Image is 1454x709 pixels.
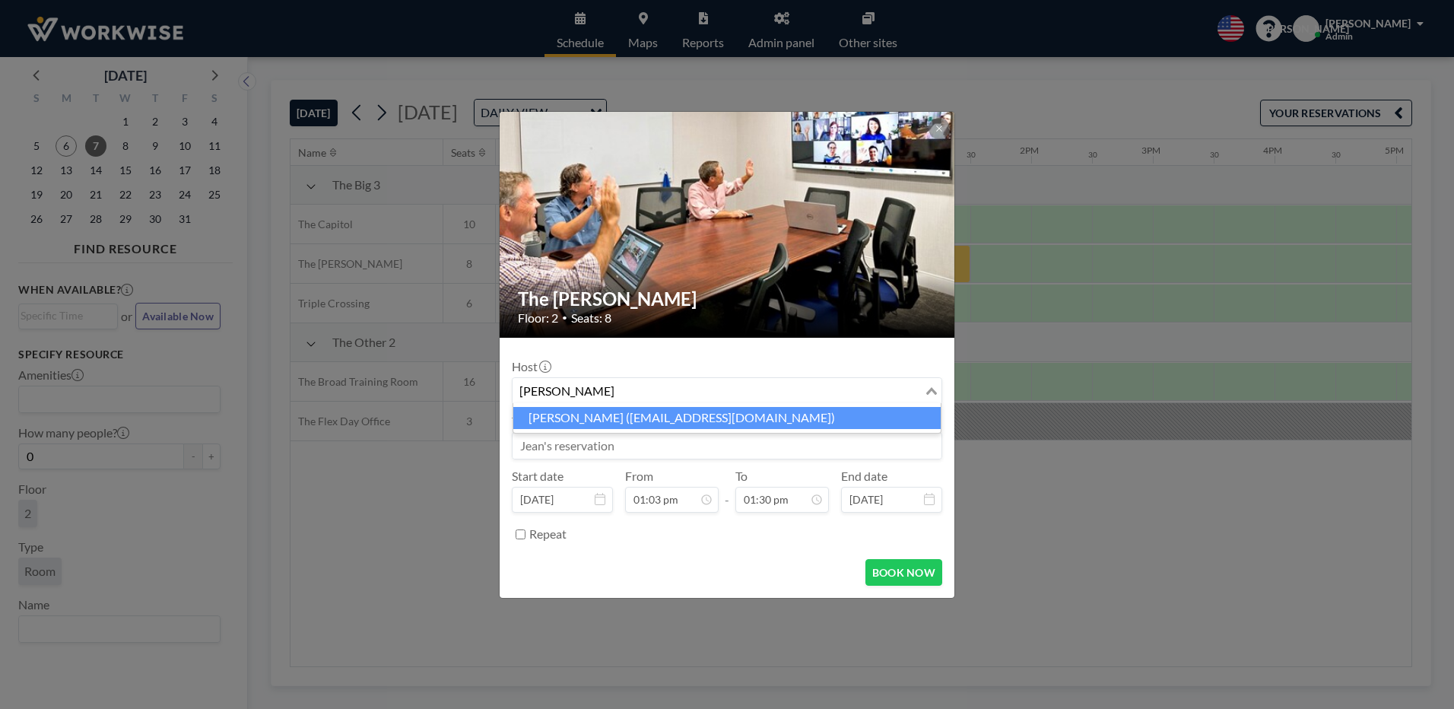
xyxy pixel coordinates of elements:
[518,310,558,326] span: Floor: 2
[735,469,748,484] label: To
[529,526,567,542] label: Repeat
[865,559,942,586] button: BOOK NOW
[512,469,564,484] label: Start date
[513,433,941,459] input: Jean's reservation
[512,359,550,374] label: Host
[625,469,653,484] label: From
[513,407,941,429] li: [PERSON_NAME] ([EMAIL_ADDRESS][DOMAIN_NAME])
[725,474,729,507] span: -
[512,414,548,429] label: Title
[518,288,938,310] h2: The [PERSON_NAME]
[513,378,941,404] div: Search for option
[514,381,922,401] input: Search for option
[841,469,887,484] label: End date
[562,312,567,323] span: •
[500,53,956,396] img: 537.jpg
[571,310,611,326] span: Seats: 8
